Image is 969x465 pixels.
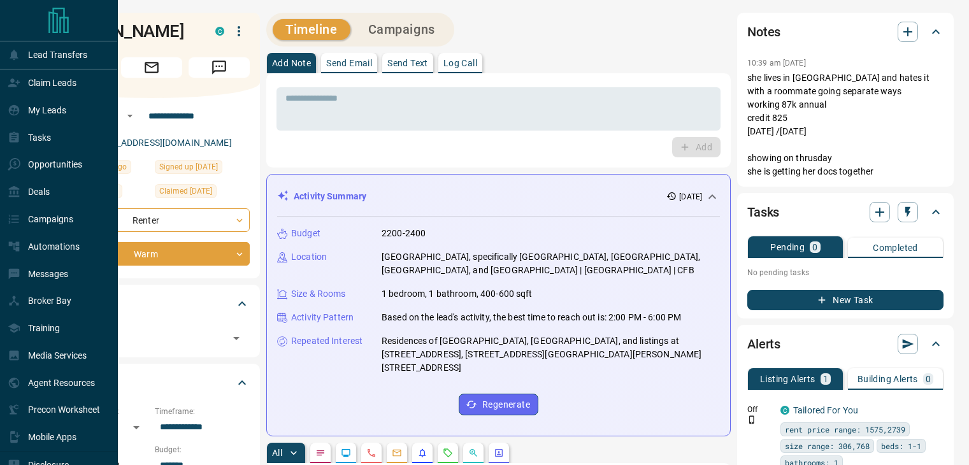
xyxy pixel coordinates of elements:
[54,208,250,232] div: Renter
[155,160,250,178] div: Wed Jun 14 2023
[273,19,350,40] button: Timeline
[159,185,212,197] span: Claimed [DATE]
[54,21,196,41] h1: [PERSON_NAME]
[291,250,327,264] p: Location
[227,329,245,347] button: Open
[443,59,477,68] p: Log Call
[294,190,366,203] p: Activity Summary
[54,289,250,319] div: Tags
[747,17,944,47] div: Notes
[747,59,806,68] p: 10:39 am [DATE]
[760,375,815,383] p: Listing Alerts
[770,243,805,252] p: Pending
[277,185,720,208] div: Activity Summary[DATE]
[382,250,720,277] p: [GEOGRAPHIC_DATA], specifically [GEOGRAPHIC_DATA], [GEOGRAPHIC_DATA], [GEOGRAPHIC_DATA], and [GEO...
[88,138,232,148] a: [EMAIL_ADDRESS][DOMAIN_NAME]
[747,290,944,310] button: New Task
[443,448,453,458] svg: Requests
[747,334,780,354] h2: Alerts
[387,59,428,68] p: Send Text
[873,243,918,252] p: Completed
[881,440,921,452] span: beds: 1-1
[291,311,354,324] p: Activity Pattern
[417,448,427,458] svg: Listing Alerts
[122,108,138,124] button: Open
[382,227,426,240] p: 2200-2400
[215,27,224,36] div: condos.ca
[272,448,282,457] p: All
[121,57,182,78] span: Email
[468,448,478,458] svg: Opportunities
[189,57,250,78] span: Message
[155,406,250,417] p: Timeframe:
[747,197,944,227] div: Tasks
[341,448,351,458] svg: Lead Browsing Activity
[382,334,720,375] p: Residences of [GEOGRAPHIC_DATA], [GEOGRAPHIC_DATA], and listings at [STREET_ADDRESS], [STREET_ADD...
[747,22,780,42] h2: Notes
[382,287,533,301] p: 1 bedroom, 1 bathroom, 400-600 sqft
[785,440,870,452] span: size range: 306,768
[155,444,250,455] p: Budget:
[291,287,346,301] p: Size & Rooms
[747,329,944,359] div: Alerts
[823,375,828,383] p: 1
[291,334,362,348] p: Repeated Interest
[315,448,326,458] svg: Notes
[858,375,918,383] p: Building Alerts
[747,404,773,415] p: Off
[459,394,538,415] button: Regenerate
[747,71,944,178] p: she lives in [GEOGRAPHIC_DATA] and hates it with a roommate going separate ways working 87k annua...
[780,406,789,415] div: condos.ca
[793,405,858,415] a: Tailored For You
[812,243,817,252] p: 0
[291,227,320,240] p: Budget
[54,368,250,398] div: Criteria
[392,448,402,458] svg: Emails
[355,19,448,40] button: Campaigns
[366,448,377,458] svg: Calls
[747,202,779,222] h2: Tasks
[785,423,905,436] span: rent price range: 1575,2739
[382,311,681,324] p: Based on the lead's activity, the best time to reach out is: 2:00 PM - 6:00 PM
[155,184,250,202] div: Thu Aug 14 2025
[679,191,702,203] p: [DATE]
[159,161,218,173] span: Signed up [DATE]
[494,448,504,458] svg: Agent Actions
[747,415,756,424] svg: Push Notification Only
[326,59,372,68] p: Send Email
[54,242,250,266] div: Warm
[747,263,944,282] p: No pending tasks
[272,59,311,68] p: Add Note
[926,375,931,383] p: 0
